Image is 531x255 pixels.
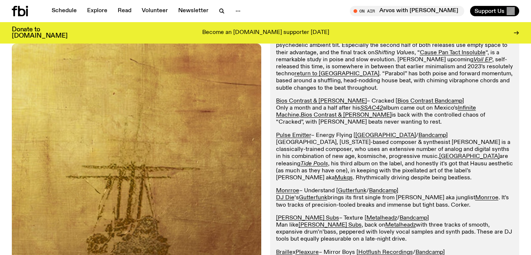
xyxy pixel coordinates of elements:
a: Bandcamp [418,132,446,138]
em: Shifting Values [375,50,414,56]
a: Monrroe [276,188,299,194]
a: DJ Die [276,195,294,201]
p: – Energy Flying [ / ] [GEOGRAPHIC_DATA], [US_STATE]-based composer & synthesist [PERSON_NAME] is ... [276,132,514,182]
a: Volunteer [137,6,172,16]
a: Cause Pan Tact Insoluble [420,50,486,56]
p: – Parabol [ ] After a pair of jazzy deep house EPs on in 20 – , and more of a in [DATE], [PERSON_... [276,7,514,92]
a: [PERSON_NAME] Subs [299,222,362,228]
button: On AirArvos with [PERSON_NAME] [350,6,464,16]
a: [PERSON_NAME] Subs [276,215,339,221]
button: Support Us [470,6,519,16]
a: Voil EP [473,57,492,63]
a: Read [113,6,136,16]
a: Gutterfunk [299,195,327,201]
a: Mukqs [335,175,353,181]
h3: Donate to [DOMAIN_NAME] [12,27,68,39]
a: [GEOGRAPHIC_DATA] [439,154,500,159]
a: Metalheadz [385,222,416,228]
span: Support Us [475,8,504,14]
a: Tide Pools [300,161,328,167]
a: Bandcamp [369,188,397,194]
p: – Cracked [ ] Only a month and a half after his album came out on Mexico’s , is back with the con... [276,98,514,126]
a: Gutterfunk [338,188,366,194]
a: Bios Contrast & [PERSON_NAME] [301,112,392,118]
a: Pulse Emitter [276,132,311,138]
a: Metalheadz [366,215,397,221]
p: Become an [DOMAIN_NAME] supporter [DATE] [202,30,329,36]
a: [GEOGRAPHIC_DATA] [355,132,416,138]
p: – Texture [ / ] Man like , back on with three tracks of smooth, expansive drum’n’bass, peppered w... [276,215,514,243]
a: Bandcamp [400,215,427,221]
p: – Understand [ / ] ‘s brings its first single from [PERSON_NAME] aka junglist . It’s two tracks o... [276,187,514,209]
a: Monrroe [475,195,499,201]
a: return to [GEOGRAPHIC_DATA] [294,71,379,77]
a: Bios Contrast & [PERSON_NAME] [276,98,367,104]
a: Schedule [47,6,81,16]
a: SSAC42 [360,105,383,111]
a: Bios Contrast Bandcamp [397,98,462,104]
a: Explore [83,6,112,16]
a: Newsletter [174,6,213,16]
